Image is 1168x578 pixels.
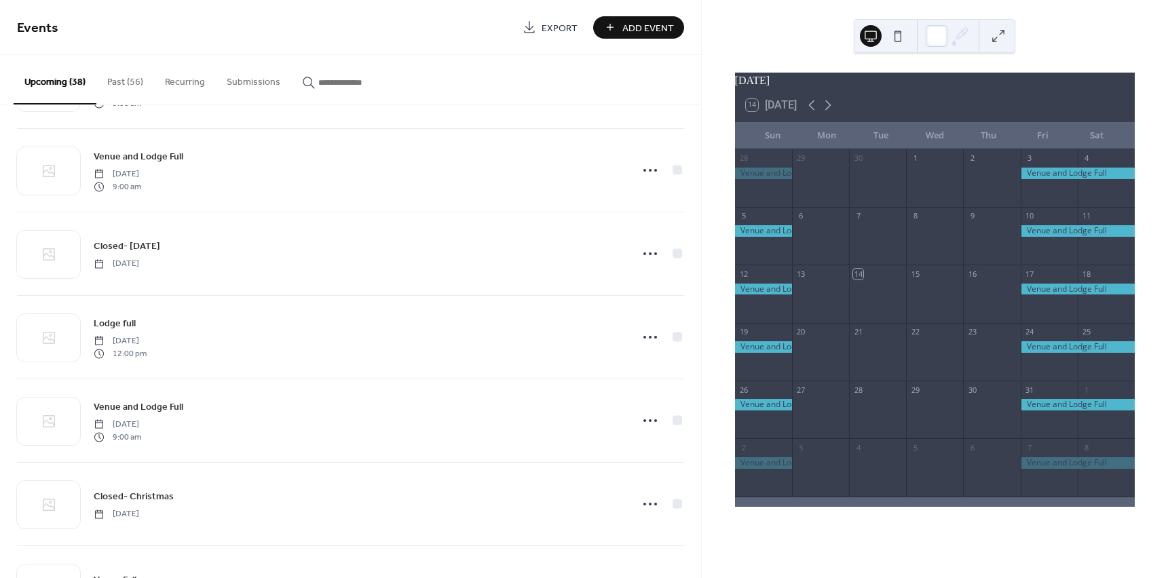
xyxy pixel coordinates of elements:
[94,258,139,270] span: [DATE]
[1021,341,1135,353] div: Venue and Lodge Full
[1082,269,1092,279] div: 18
[94,347,147,360] span: 12:00 pm
[216,55,291,103] button: Submissions
[746,122,800,149] div: Sun
[593,16,684,39] button: Add Event
[910,153,920,163] div: 1
[1025,211,1035,221] div: 10
[967,269,977,279] div: 16
[853,442,863,452] div: 4
[96,55,154,103] button: Past (56)
[739,211,749,221] div: 5
[94,490,174,504] span: Closed- Christmas
[1025,153,1035,163] div: 3
[735,399,792,410] div: Venue and Lodge Full
[94,149,183,164] a: Venue and Lodge Full
[910,269,920,279] div: 15
[910,442,920,452] div: 5
[1021,284,1135,295] div: Venue and Lodge Full
[94,488,174,504] a: Closed- Christmas
[1021,168,1135,179] div: Venue and Lodge Full
[799,122,854,149] div: Mon
[1016,122,1070,149] div: Fri
[1021,225,1135,237] div: Venue and Lodge Full
[1082,153,1092,163] div: 4
[94,180,141,193] span: 9:00 am
[94,400,183,415] span: Venue and Lodge Full
[1082,385,1092,395] div: 1
[796,385,806,395] div: 27
[853,153,863,163] div: 30
[1082,211,1092,221] div: 11
[796,269,806,279] div: 13
[735,225,792,237] div: Venue and Lodge Full
[796,442,806,452] div: 3
[853,211,863,221] div: 7
[739,385,749,395] div: 26
[94,150,183,164] span: Venue and Lodge Full
[14,55,96,104] button: Upcoming (38)
[1025,327,1035,337] div: 24
[735,284,792,295] div: Venue and Lodge Full
[967,211,977,221] div: 9
[94,431,141,443] span: 9:00 am
[1070,122,1124,149] div: Sat
[1021,399,1135,410] div: Venue and Lodge Full
[796,211,806,221] div: 6
[853,385,863,395] div: 28
[94,238,160,254] a: Closed- [DATE]
[967,385,977,395] div: 30
[1025,269,1035,279] div: 17
[796,153,806,163] div: 29
[94,168,141,180] span: [DATE]
[967,153,977,163] div: 2
[910,211,920,221] div: 8
[910,327,920,337] div: 22
[735,341,792,353] div: Venue and Lodge Full
[1025,385,1035,395] div: 31
[1082,442,1092,452] div: 8
[735,457,792,469] div: Venue and Lodge Full
[853,327,863,337] div: 21
[735,73,1135,89] div: [DATE]
[853,269,863,279] div: 14
[739,442,749,452] div: 2
[1025,442,1035,452] div: 7
[910,385,920,395] div: 29
[854,122,908,149] div: Tue
[94,335,147,347] span: [DATE]
[735,168,792,179] div: Venue and Lodge Full
[962,122,1016,149] div: Thu
[1021,457,1135,469] div: Venue and Lodge Full
[94,317,136,331] span: Lodge full
[542,21,578,35] span: Export
[739,327,749,337] div: 19
[94,399,183,415] a: Venue and Lodge Full
[94,315,136,331] a: Lodge full
[1082,327,1092,337] div: 25
[17,15,58,41] span: Events
[94,239,160,254] span: Closed- [DATE]
[154,55,216,103] button: Recurring
[622,21,674,35] span: Add Event
[967,442,977,452] div: 6
[967,327,977,337] div: 23
[512,16,588,39] a: Export
[94,508,139,520] span: [DATE]
[907,122,962,149] div: Wed
[739,269,749,279] div: 12
[739,153,749,163] div: 28
[796,327,806,337] div: 20
[94,419,141,431] span: [DATE]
